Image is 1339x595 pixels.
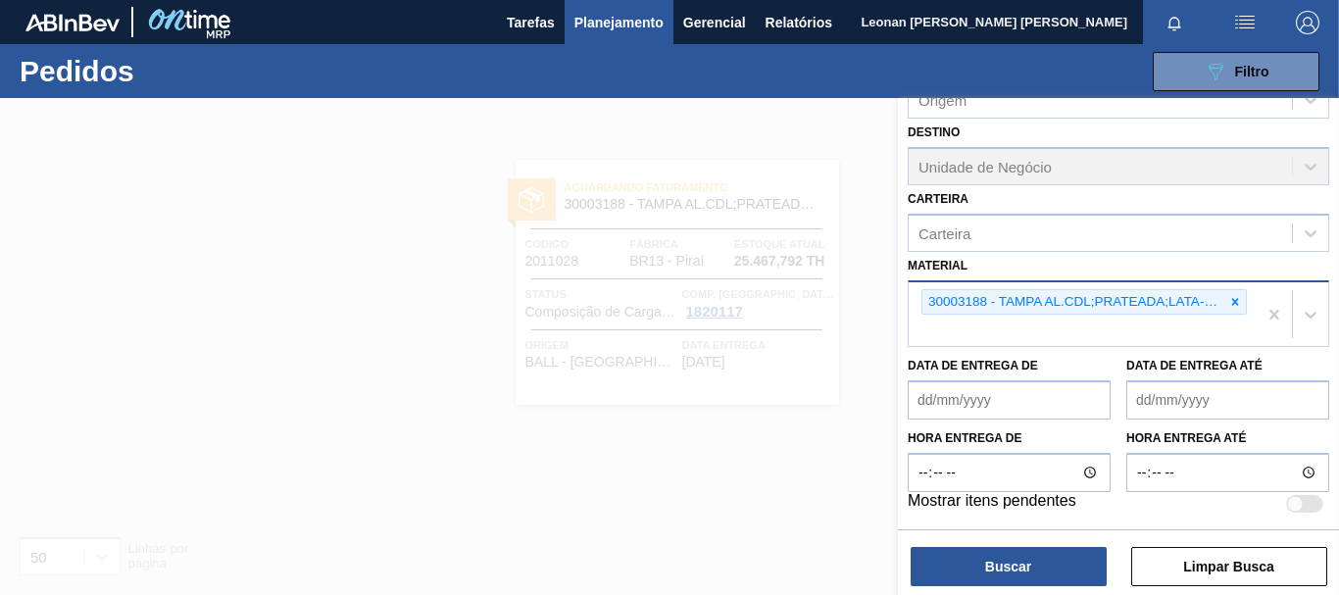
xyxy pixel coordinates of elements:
[766,11,832,34] span: Relatórios
[25,14,120,31] img: TNhmsLtSVTkK8tSr43FrP2fwEKptu5GPRR3wAAAABJRU5ErkJggg==
[922,290,1224,315] div: 30003188 - TAMPA AL.CDL;PRATEADA;LATA-AUTOMATICA;
[908,125,960,139] label: Destino
[683,11,746,34] span: Gerencial
[1143,9,1206,36] button: Notificações
[20,60,294,82] h1: Pedidos
[908,359,1038,372] label: Data de Entrega de
[918,224,970,241] div: Carteira
[507,11,555,34] span: Tarefas
[1126,424,1329,453] label: Hora entrega até
[1296,11,1319,34] img: Logout
[1233,11,1257,34] img: userActions
[1153,52,1319,91] button: Filtro
[908,259,967,273] label: Material
[908,424,1111,453] label: Hora entrega de
[908,492,1076,516] label: Mostrar itens pendentes
[918,92,967,109] div: Origem
[574,11,664,34] span: Planejamento
[1126,359,1263,372] label: Data de Entrega até
[1126,380,1329,420] input: dd/mm/yyyy
[908,192,968,206] label: Carteira
[908,380,1111,420] input: dd/mm/yyyy
[1235,64,1269,79] span: Filtro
